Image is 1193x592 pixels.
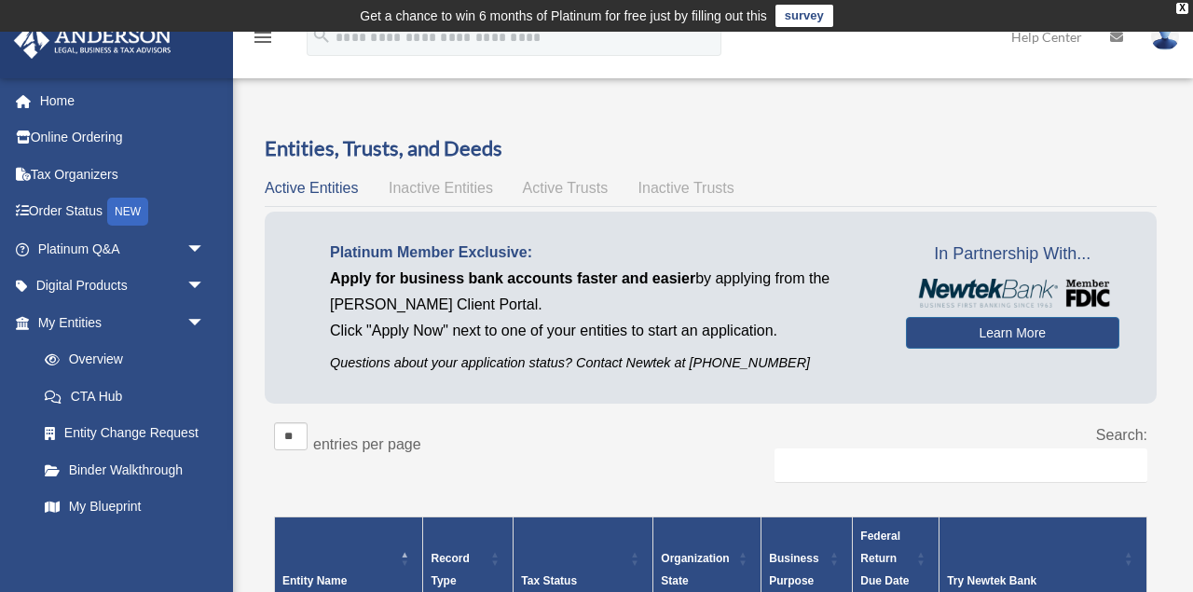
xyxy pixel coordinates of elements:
[521,574,577,587] span: Tax Status
[107,198,148,226] div: NEW
[311,25,332,46] i: search
[330,270,695,286] span: Apply for business bank accounts faster and easier
[947,570,1118,592] div: Try Newtek Bank
[769,552,818,587] span: Business Purpose
[186,230,224,268] span: arrow_drop_down
[8,22,177,59] img: Anderson Advisors Platinum Portal
[13,304,224,341] a: My Entitiesarrow_drop_down
[26,341,214,379] a: Overview
[186,268,224,306] span: arrow_drop_down
[906,317,1119,349] a: Learn More
[26,451,224,489] a: Binder Walkthrough
[860,530,909,587] span: Federal Return Due Date
[523,180,609,196] span: Active Trusts
[265,180,358,196] span: Active Entities
[13,268,233,305] a: Digital Productsarrow_drop_down
[186,304,224,342] span: arrow_drop_down
[638,180,734,196] span: Inactive Trusts
[661,552,729,587] span: Organization State
[13,193,233,231] a: Order StatusNEW
[13,156,233,193] a: Tax Organizers
[252,33,274,48] a: menu
[775,5,833,27] a: survey
[1176,3,1188,14] div: close
[431,552,469,587] span: Record Type
[1096,427,1147,443] label: Search:
[265,134,1157,163] h3: Entities, Trusts, and Deeds
[13,230,233,268] a: Platinum Q&Aarrow_drop_down
[1151,23,1179,50] img: User Pic
[330,318,878,344] p: Click "Apply Now" next to one of your entities to start an application.
[906,240,1119,269] span: In Partnership With...
[360,5,767,27] div: Get a chance to win 6 months of Platinum for free just by filling out this
[313,436,421,452] label: entries per page
[330,240,878,266] p: Platinum Member Exclusive:
[13,82,233,119] a: Home
[26,415,224,452] a: Entity Change Request
[26,525,224,562] a: Tax Due Dates
[389,180,493,196] span: Inactive Entities
[252,26,274,48] i: menu
[330,351,878,375] p: Questions about your application status? Contact Newtek at [PHONE_NUMBER]
[282,574,347,587] span: Entity Name
[330,266,878,318] p: by applying from the [PERSON_NAME] Client Portal.
[26,378,224,415] a: CTA Hub
[26,489,224,526] a: My Blueprint
[13,119,233,157] a: Online Ordering
[915,279,1110,308] img: NewtekBankLogoSM.png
